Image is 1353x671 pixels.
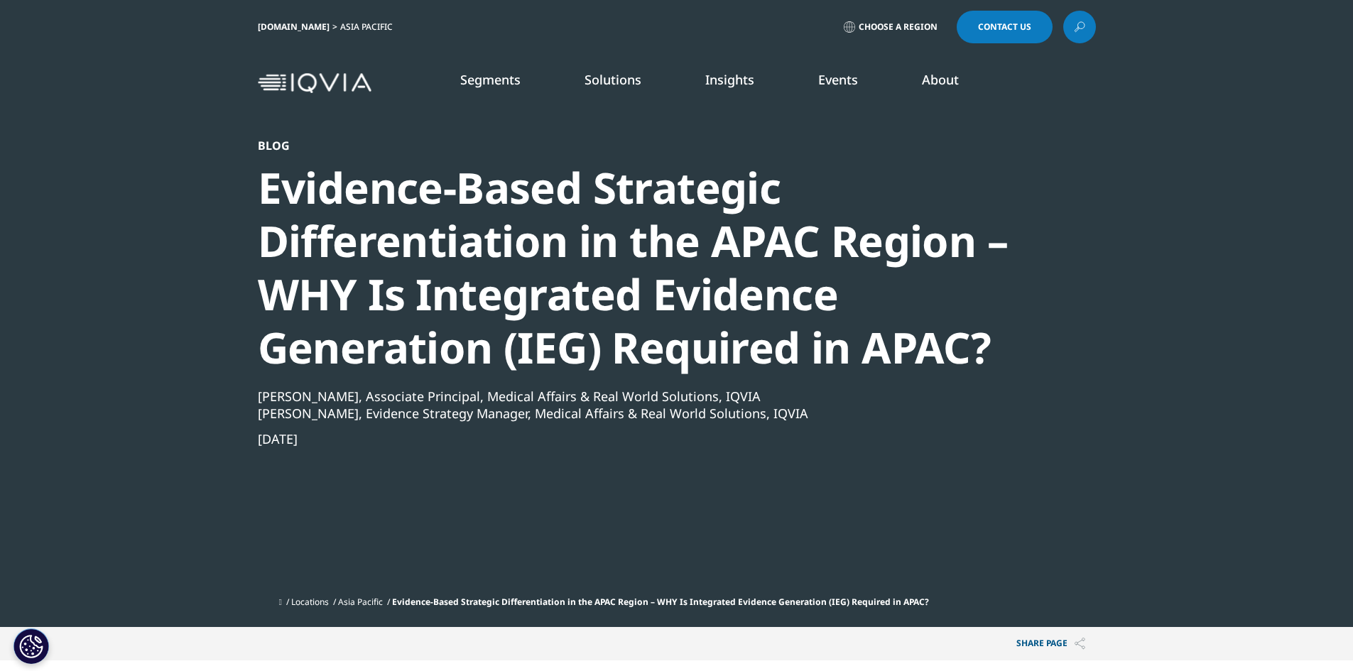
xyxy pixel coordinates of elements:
[818,71,858,88] a: Events
[705,71,754,88] a: Insights
[859,21,938,33] span: Choose a Region
[258,138,1019,153] div: Blog
[460,71,521,88] a: Segments
[338,596,383,608] a: Asia Pacific
[957,11,1053,43] a: Contact Us
[258,388,1019,405] div: [PERSON_NAME], Associate Principal, Medical Affairs & Real World Solutions, IQVIA
[258,405,1019,422] div: [PERSON_NAME], Evidence Strategy Manager, Medical Affairs & Real World Solutions, IQVIA
[340,21,398,33] div: Asia Pacific
[258,21,330,33] a: [DOMAIN_NAME]
[585,71,641,88] a: Solutions
[392,596,929,608] span: Evidence-Based Strategic Differentiation in the APAC Region – WHY Is Integrated Evidence Generati...
[1006,627,1096,660] button: Share PAGEShare PAGE
[1006,627,1096,660] p: Share PAGE
[258,430,1019,447] div: [DATE]
[922,71,959,88] a: About
[258,73,371,94] img: IQVIA Healthcare Information Technology and Pharma Clinical Research Company
[377,50,1096,116] nav: Primary
[978,23,1031,31] span: Contact Us
[13,628,49,664] button: Cookie 设置
[258,161,1019,374] div: Evidence-Based Strategic Differentiation in the APAC Region – WHY Is Integrated Evidence Generati...
[1075,638,1085,650] img: Share PAGE
[291,596,329,608] a: Locations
